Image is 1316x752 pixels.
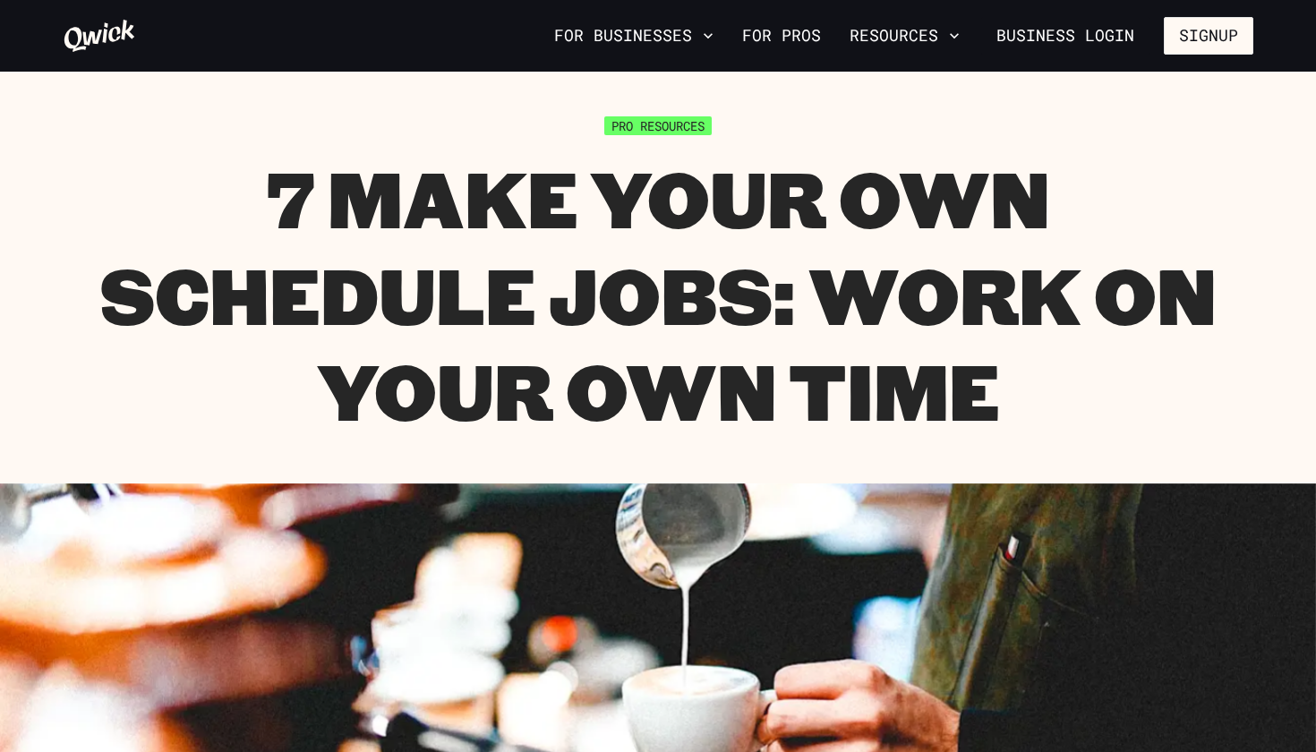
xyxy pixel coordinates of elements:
a: Business Login [981,17,1149,55]
span: Pro Resources [604,116,712,135]
a: For Pros [735,21,828,51]
button: Signup [1164,17,1253,55]
h1: 7 Make Your Own Schedule Jobs: Work On Your Own Time [63,150,1253,439]
button: For Businesses [547,21,721,51]
button: Resources [842,21,967,51]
